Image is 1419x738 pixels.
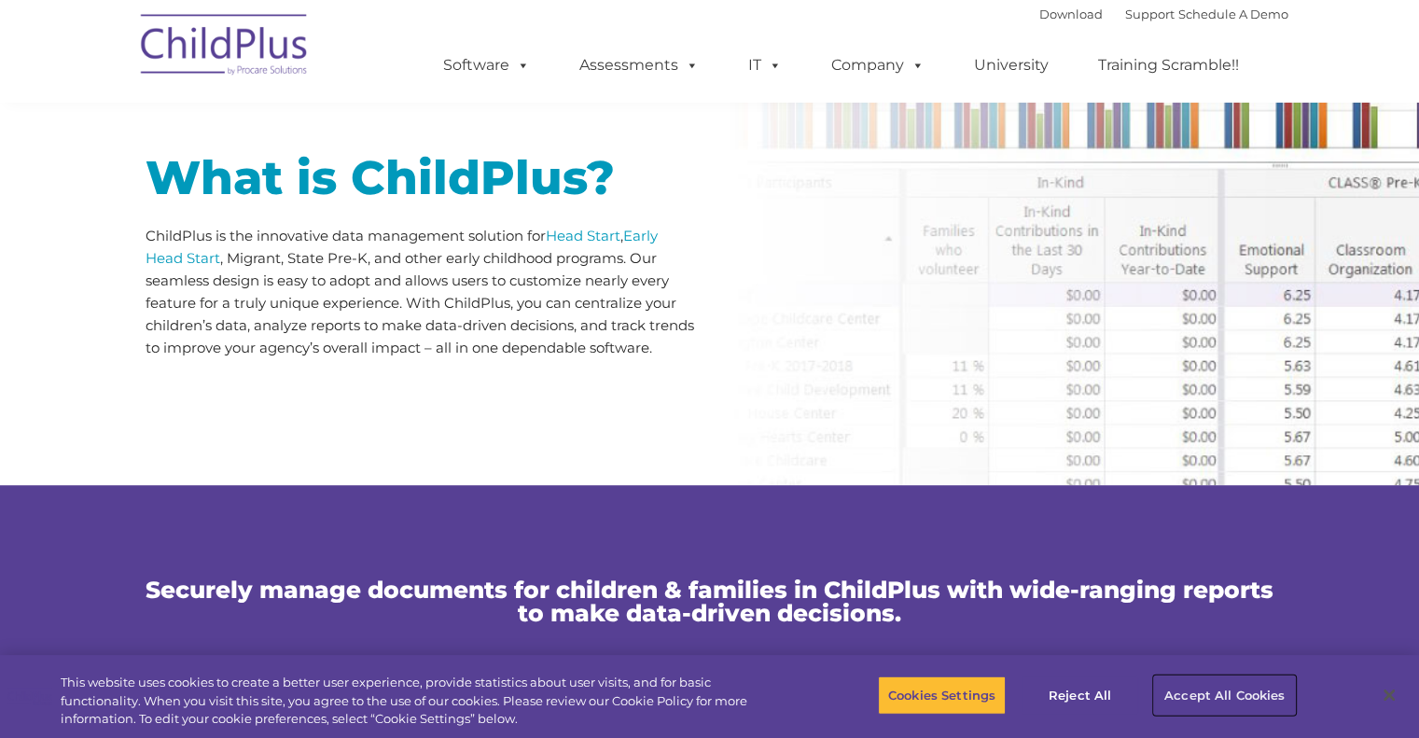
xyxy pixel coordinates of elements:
[1022,675,1138,715] button: Reject All
[146,576,1273,627] span: Securely manage documents for children & families in ChildPlus with wide-ranging reports to make ...
[1369,675,1410,716] button: Close
[1154,675,1295,715] button: Accept All Cookies
[813,47,943,84] a: Company
[955,47,1067,84] a: University
[424,47,549,84] a: Software
[146,225,696,359] p: ChildPlus is the innovative data management solution for , , Migrant, State Pre-K, and other earl...
[878,675,1006,715] button: Cookies Settings
[1039,7,1103,21] a: Download
[1039,7,1288,21] font: |
[132,1,318,94] img: ChildPlus by Procare Solutions
[61,674,781,729] div: This website uses cookies to create a better user experience, provide statistics about user visit...
[146,155,696,202] h1: What is ChildPlus?
[730,47,800,84] a: IT
[1125,7,1175,21] a: Support
[1178,7,1288,21] a: Schedule A Demo
[561,47,717,84] a: Assessments
[546,227,620,244] a: Head Start
[1079,47,1258,84] a: Training Scramble!!
[146,227,658,267] a: Early Head Start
